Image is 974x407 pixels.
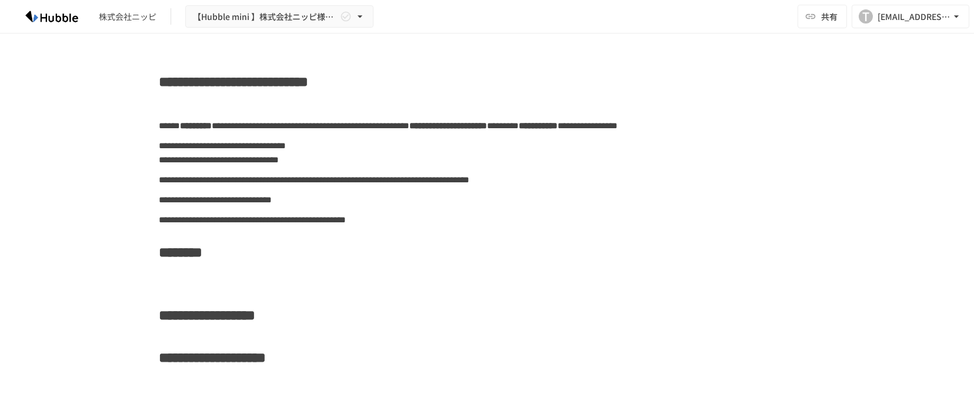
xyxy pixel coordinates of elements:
div: T [859,9,873,24]
button: T[EMAIL_ADDRESS][DOMAIN_NAME] [852,5,969,28]
button: 共有 [798,5,847,28]
span: 共有 [821,10,838,23]
span: 【Hubble mini 】株式会社ニッピ様×Hubble miniトライアル導入資料 [193,9,338,24]
img: HzDRNkGCf7KYO4GfwKnzITak6oVsp5RHeZBEM1dQFiQ [14,7,89,26]
div: 株式会社ニッピ [99,11,156,23]
button: 【Hubble mini 】株式会社ニッピ様×Hubble miniトライアル導入資料 [185,5,373,28]
div: [EMAIL_ADDRESS][DOMAIN_NAME] [878,9,950,24]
